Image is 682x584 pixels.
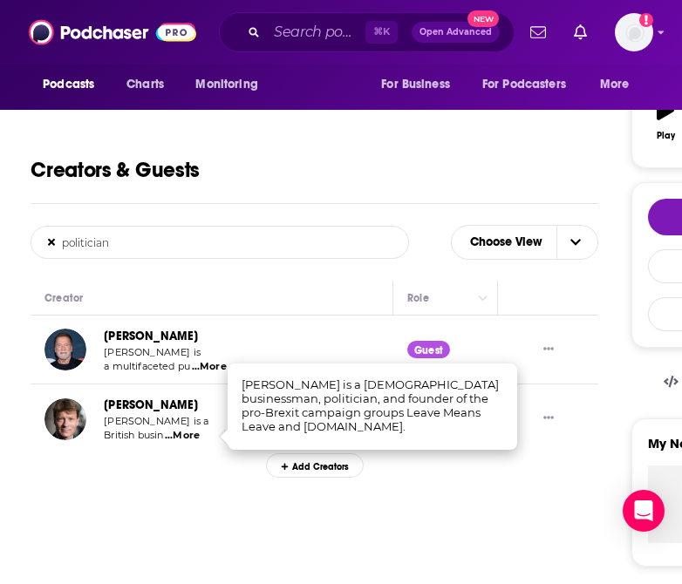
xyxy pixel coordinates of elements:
h1: Masters in Business Creators & Guests [31,157,200,183]
button: Show More Button [536,341,561,359]
a: Charts [115,68,174,101]
span: More [600,72,630,97]
a: Show notifications dropdown [523,17,553,47]
button: open menu [471,68,591,101]
span: New [467,10,499,27]
button: open menu [369,68,472,101]
img: Arnold Schwarzenegger [44,329,86,370]
div: Add Creators [266,453,364,478]
div: Role [407,288,432,309]
a: [PERSON_NAME] [104,397,198,412]
span: ...More [165,429,200,443]
button: open menu [183,68,280,101]
span: [PERSON_NAME] is a [104,415,208,427]
div: Guest [407,341,450,358]
span: Charts [126,72,164,97]
button: open menu [588,68,651,101]
button: Show profile menu [615,13,653,51]
div: Search podcasts, credits, & more... [219,12,515,52]
span: Open Advanced [419,28,492,37]
div: Creator [44,288,83,309]
a: Show notifications dropdown [567,17,594,47]
span: British busin [104,429,163,441]
span: Monitoring [195,72,257,97]
span: ⌘ K [365,21,398,44]
img: User Profile [615,13,653,51]
button: Open AdvancedNew [412,22,500,43]
span: Podcasts [43,72,94,97]
button: Show More Button [536,410,561,428]
span: ...More [192,360,227,374]
span: Choose View [456,227,556,257]
input: Search podcasts, credits, & more... [267,18,365,46]
span: a multifaceted pu [104,360,190,372]
div: Play [657,131,675,141]
span: [PERSON_NAME] is [104,346,201,358]
div: Open Intercom Messenger [623,490,665,532]
svg: Add a profile image [639,13,653,27]
span: For Business [381,72,450,97]
span: [PERSON_NAME] is a [DEMOGRAPHIC_DATA] businessman, politician, and founder of the pro-Brexit camp... [242,377,499,433]
span: Logged in as CommsPodchaser [615,13,653,51]
span: For Podcasters [482,72,566,97]
button: open menu [31,68,117,101]
a: [PERSON_NAME] [104,329,198,343]
button: Choose View [451,225,598,260]
button: Column Actions [473,288,494,309]
img: Podchaser - Follow, Share and Rate Podcasts [29,16,196,49]
img: Richard Tice [44,398,86,440]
